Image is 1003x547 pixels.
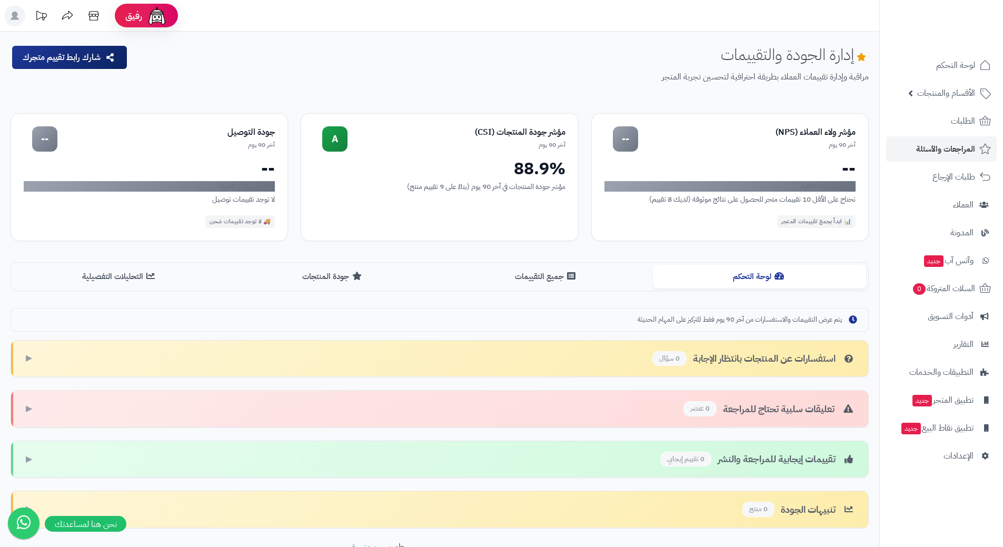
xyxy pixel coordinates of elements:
div: لا توجد بيانات كافية [604,181,856,192]
div: آخر 90 يوم [638,141,856,150]
div: لا توجد بيانات كافية [24,181,275,192]
div: 📊 ابدأ بجمع تقييمات المتجر [777,215,856,228]
span: 0 [913,283,926,295]
a: التطبيقات والخدمات [886,360,997,385]
a: وآتس آبجديد [886,248,997,273]
img: ai-face.png [146,5,167,26]
a: تحديثات المنصة [28,5,54,29]
span: الأقسام والمنتجات [917,86,975,101]
span: ▶ [26,453,32,465]
a: لوحة التحكم [886,53,997,78]
span: لوحة التحكم [936,58,975,73]
div: جودة التوصيل [57,126,275,138]
span: ▶ [26,503,32,515]
a: الإعدادات [886,443,997,469]
span: العملاء [953,197,974,212]
span: أدوات التسويق [928,309,974,324]
a: تطبيق المتجرجديد [886,387,997,413]
span: ▶ [26,403,32,415]
span: ▶ [26,352,32,364]
div: آخر 90 يوم [347,141,565,150]
span: تطبيق نقاط البيع [900,421,974,435]
span: 0 سؤال [652,351,687,366]
span: التقارير [954,337,974,352]
div: -- [32,126,57,152]
p: مراقبة وإدارة تقييمات العملاء بطريقة احترافية لتحسين تجربة المتجر [136,71,869,83]
span: التطبيقات والخدمات [909,365,974,380]
div: -- [24,160,275,177]
span: رفيق [125,9,142,22]
div: مؤشر جودة المنتجات (CSI) [347,126,565,138]
a: المدونة [886,220,997,245]
span: طلبات الإرجاع [932,170,975,184]
a: طلبات الإرجاع [886,164,997,190]
span: تطبيق المتجر [911,393,974,407]
span: جديد [924,255,944,267]
div: -- [613,126,638,152]
h1: إدارة الجودة والتقييمات [721,46,869,63]
a: تطبيق نقاط البيعجديد [886,415,997,441]
span: الإعدادات [944,449,974,463]
div: مؤشر ولاء العملاء (NPS) [638,126,856,138]
div: 88.9% [314,160,565,177]
span: جديد [912,395,932,406]
span: الطلبات [951,114,975,128]
button: جودة المنتجات [226,265,440,289]
span: 0 تقييم إيجابي [660,452,711,467]
span: جديد [901,423,921,434]
div: -- [604,160,856,177]
button: التحليلات التفصيلية [13,265,226,289]
button: جميع التقييمات [440,265,653,289]
a: المراجعات والأسئلة [886,136,997,162]
div: تعليقات سلبية تحتاج للمراجعة [683,401,856,416]
span: السلات المتروكة [912,281,975,296]
div: لا توجد تقييمات توصيل [24,194,275,205]
span: 0 منتج [742,502,774,517]
div: تنبيهات الجودة [742,502,856,517]
span: يتم عرض التقييمات والاستفسارات من آخر 90 يوم فقط للتركيز على المهام الحديثة [638,315,842,325]
span: وآتس آب [923,253,974,268]
div: تحتاج على الأقل 10 تقييمات متجر للحصول على نتائج موثوقة (لديك 8 تقييم) [604,194,856,205]
a: التقارير [886,332,997,357]
div: A [322,126,347,152]
a: السلات المتروكة0 [886,276,997,301]
a: العملاء [886,192,997,217]
span: 0 عنصر [683,401,717,416]
a: أدوات التسويق [886,304,997,329]
a: الطلبات [886,108,997,134]
div: 🚚 لا توجد تقييمات شحن [205,215,275,228]
button: لوحة التحكم [653,265,866,289]
span: المراجعات والأسئلة [916,142,975,156]
span: المدونة [950,225,974,240]
div: تقييمات إيجابية للمراجعة والنشر [660,452,856,467]
div: استفسارات عن المنتجات بانتظار الإجابة [652,351,856,366]
div: مؤشر جودة المنتجات في آخر 90 يوم (بناءً على 9 تقييم منتج) [314,181,565,192]
button: شارك رابط تقييم متجرك [12,46,127,69]
div: آخر 90 يوم [57,141,275,150]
